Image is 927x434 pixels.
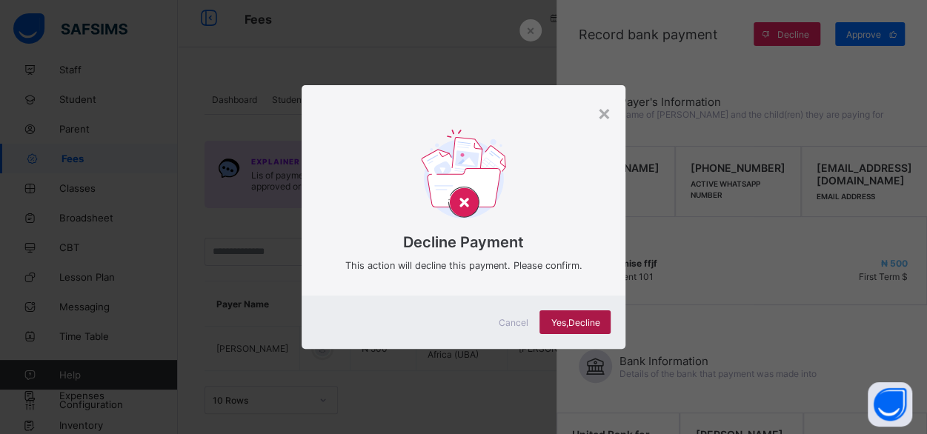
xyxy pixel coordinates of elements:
span: Yes, Decline [551,317,599,328]
div: × [597,100,611,125]
span: Cancel [498,317,528,328]
img: delet-svg.b138e77a2260f71d828f879c6b9dcb76.svg [421,130,506,224]
button: Open asap [868,382,912,427]
span: Decline Payment [324,233,604,251]
span: This action will decline this payment. Please confirm. [324,258,604,273]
